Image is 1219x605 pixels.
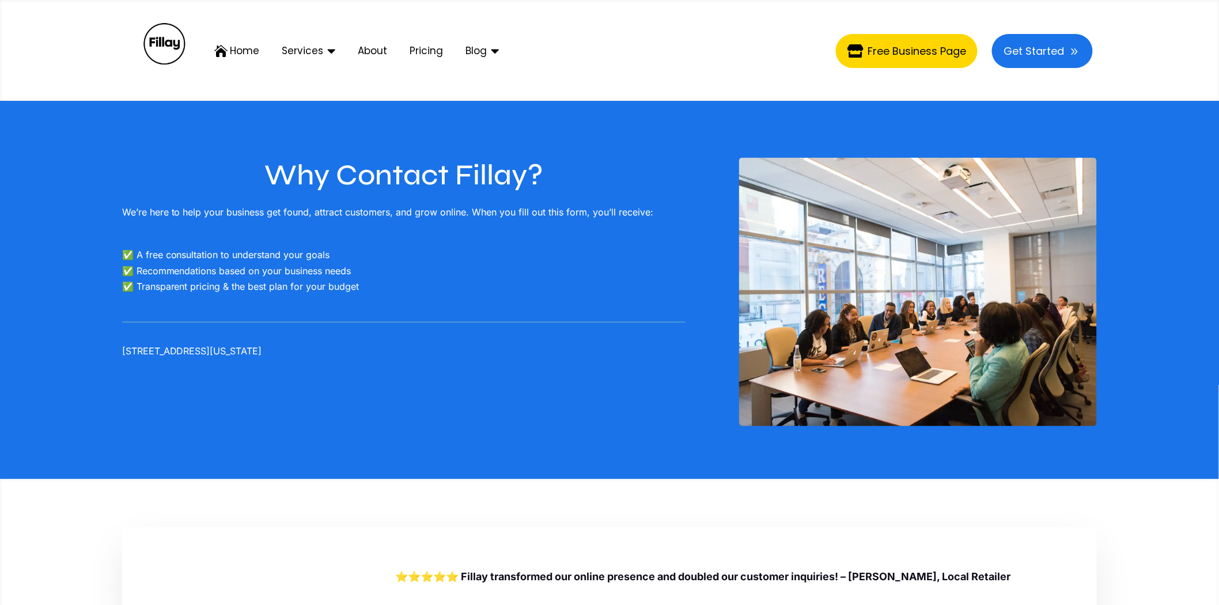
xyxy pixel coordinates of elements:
span:  Icon Font [323,44,335,58]
span: Free Business Page [868,46,966,56]
img: 800x600 [739,158,1097,426]
span: Home [230,46,259,56]
p: ⭐⭐⭐⭐⭐ Fillay transformed our online presence and doubled our customer inquiries! – [PERSON_NAME],... [395,568,1062,587]
span: We’re here to help your business get found, attract customers, and grow online. When you fill out... [122,206,654,218]
span: Pricing [410,46,443,56]
a: About [352,40,393,62]
h2: Why Contact Fillay? [122,158,686,198]
a:  Icon FontFree Business Page [836,34,978,68]
span: 9 Icon Font [1064,44,1081,58]
p: [STREET_ADDRESS][US_STATE] [122,343,686,360]
span: Get Started [1004,46,1064,56]
span:  Icon Font [487,44,499,58]
span: ✅ Transparent pricing & the best plan for your budget [122,281,359,293]
span: Blog [465,46,487,56]
a:  Icon FontServices [276,39,341,63]
a: Pricing [404,40,449,62]
a: 9 Icon FontGet Started [992,34,1093,68]
a:  Icon FontHome [209,39,266,63]
span: ✅ Recommendations based on your business needs [122,265,351,277]
span: About [358,46,387,56]
span: Services [282,46,323,56]
span:  Icon Font [847,44,868,58]
nav: DiviMenu [209,34,1097,68]
span:  Icon Font [214,44,230,58]
a:  Icon FontBlog [460,39,505,63]
span: ✅ A free consultation to understand your goals [122,249,330,260]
